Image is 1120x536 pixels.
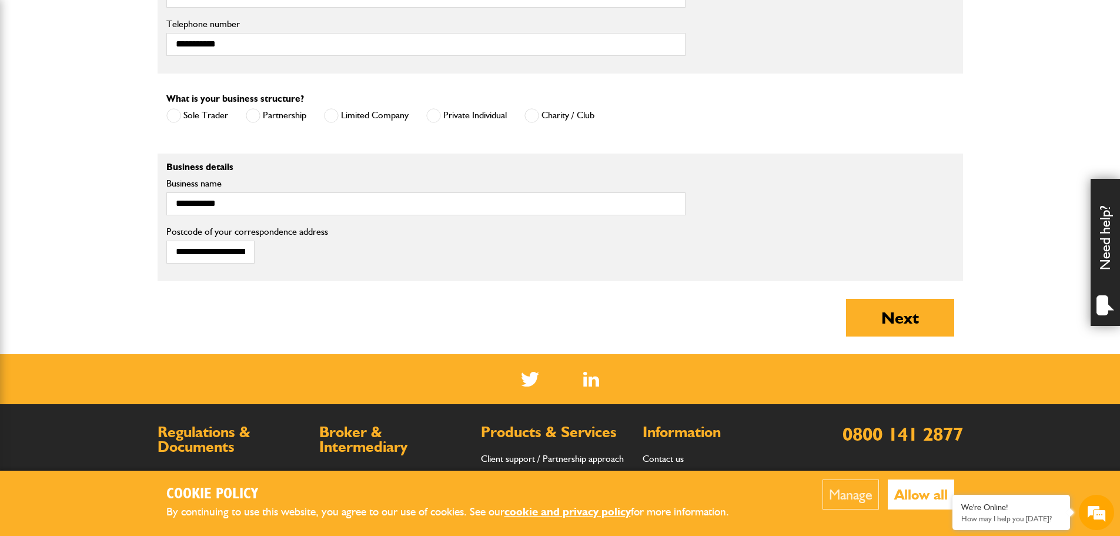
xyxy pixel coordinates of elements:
[20,65,49,82] img: d_20077148190_company_1631870298795_20077148190
[481,453,624,464] a: Client support / Partnership approach
[324,108,409,123] label: Limited Company
[521,372,539,387] img: Twitter
[524,108,594,123] label: Charity / Club
[846,299,954,337] button: Next
[888,480,954,510] button: Allow all
[583,372,599,387] a: LinkedIn
[643,468,673,480] a: Careers
[158,468,226,480] a: FCA authorisation
[193,6,221,34] div: Minimize live chat window
[166,162,686,172] p: Business details
[319,468,410,480] a: JCB Wholesale Division
[166,485,748,504] h2: Cookie Policy
[583,372,599,387] img: Linked In
[166,503,748,521] p: By continuing to use this website, you agree to our use of cookies. See our for more information.
[166,94,304,104] label: What is your business structure?
[166,108,228,123] label: Sole Trader
[1091,179,1120,326] div: Need help?
[426,108,507,123] label: Private Individual
[166,19,686,29] label: Telephone number
[166,227,346,237] label: Postcode of your correspondence address
[504,505,631,518] a: cookie and privacy policy
[643,425,793,440] h2: Information
[823,480,879,510] button: Manage
[15,213,215,352] textarea: Type your message and hit 'Enter'
[481,425,631,440] h2: Products & Services
[15,144,215,169] input: Enter your email address
[15,109,215,135] input: Enter your last name
[158,425,307,455] h2: Regulations & Documents
[842,422,963,445] a: 0800 141 2877
[319,425,469,455] h2: Broker & Intermediary
[643,453,684,464] a: Contact us
[961,502,1061,512] div: We're Online!
[15,178,215,204] input: Enter your phone number
[160,362,213,378] em: Start Chat
[166,179,686,188] label: Business name
[246,108,306,123] label: Partnership
[61,66,198,81] div: Chat with us now
[961,514,1061,523] p: How may I help you today?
